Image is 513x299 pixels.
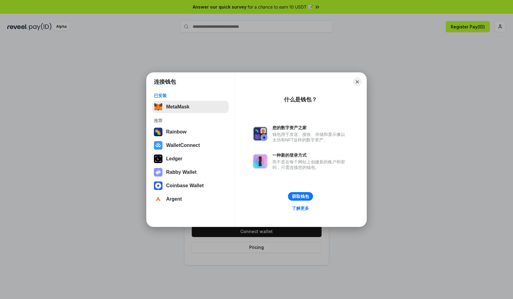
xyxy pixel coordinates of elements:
[152,126,229,138] button: Rainbow
[152,193,229,205] button: Argent
[353,78,362,86] button: Close
[166,156,182,162] div: Ledger
[272,159,348,170] div: 而不是在每个网站上创建新的账户和密码，只需连接您的钱包。
[152,153,229,165] button: Ledger
[272,125,348,130] div: 您的数字资产之家
[154,181,162,190] img: svg+xml,%3Csvg%20width%3D%2228%22%20height%3D%2228%22%20viewBox%3D%220%200%2028%2028%22%20fill%3D...
[166,183,204,188] div: Coinbase Wallet
[152,166,229,178] button: Rabby Wallet
[152,139,229,151] button: WalletConnect
[154,141,162,150] img: svg+xml,%3Csvg%20width%3D%2228%22%20height%3D%2228%22%20viewBox%3D%220%200%2028%2028%22%20fill%3D...
[292,194,309,199] div: 获取钱包
[288,204,313,212] a: 了解更多
[284,96,317,103] div: 什么是钱包？
[152,180,229,192] button: Coinbase Wallet
[288,192,313,201] button: 获取钱包
[166,129,187,135] div: Rainbow
[166,143,200,148] div: WalletConnect
[152,101,229,113] button: MetaMask
[154,103,162,111] img: svg+xml,%3Csvg%20fill%3D%22none%22%20height%3D%2233%22%20viewBox%3D%220%200%2035%2033%22%20width%...
[154,128,162,136] img: svg+xml,%3Csvg%20width%3D%22120%22%20height%3D%22120%22%20viewBox%3D%220%200%20120%20120%22%20fil...
[253,126,267,141] img: svg+xml,%3Csvg%20xmlns%3D%22http%3A%2F%2Fwww.w3.org%2F2000%2Fsvg%22%20fill%3D%22none%22%20viewBox...
[166,170,197,175] div: Rabby Wallet
[154,155,162,163] img: svg+xml,%3Csvg%20xmlns%3D%22http%3A%2F%2Fwww.w3.org%2F2000%2Fsvg%22%20width%3D%2228%22%20height%3...
[166,104,189,110] div: MetaMask
[166,196,182,202] div: Argent
[253,154,267,169] img: svg+xml,%3Csvg%20xmlns%3D%22http%3A%2F%2Fwww.w3.org%2F2000%2Fsvg%22%20fill%3D%22none%22%20viewBox...
[154,168,162,177] img: svg+xml,%3Csvg%20xmlns%3D%22http%3A%2F%2Fwww.w3.org%2F2000%2Fsvg%22%20fill%3D%22none%22%20viewBox...
[272,132,348,143] div: 钱包用于发送、接收、存储和显示像以太坊和NFT这样的数字资产。
[154,118,227,123] div: 推荐
[154,195,162,203] img: svg+xml,%3Csvg%20width%3D%2228%22%20height%3D%2228%22%20viewBox%3D%220%200%2028%2028%22%20fill%3D...
[154,78,176,86] h1: 连接钱包
[272,152,348,158] div: 一种新的登录方式
[292,206,309,211] div: 了解更多
[154,93,227,98] div: 已安装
